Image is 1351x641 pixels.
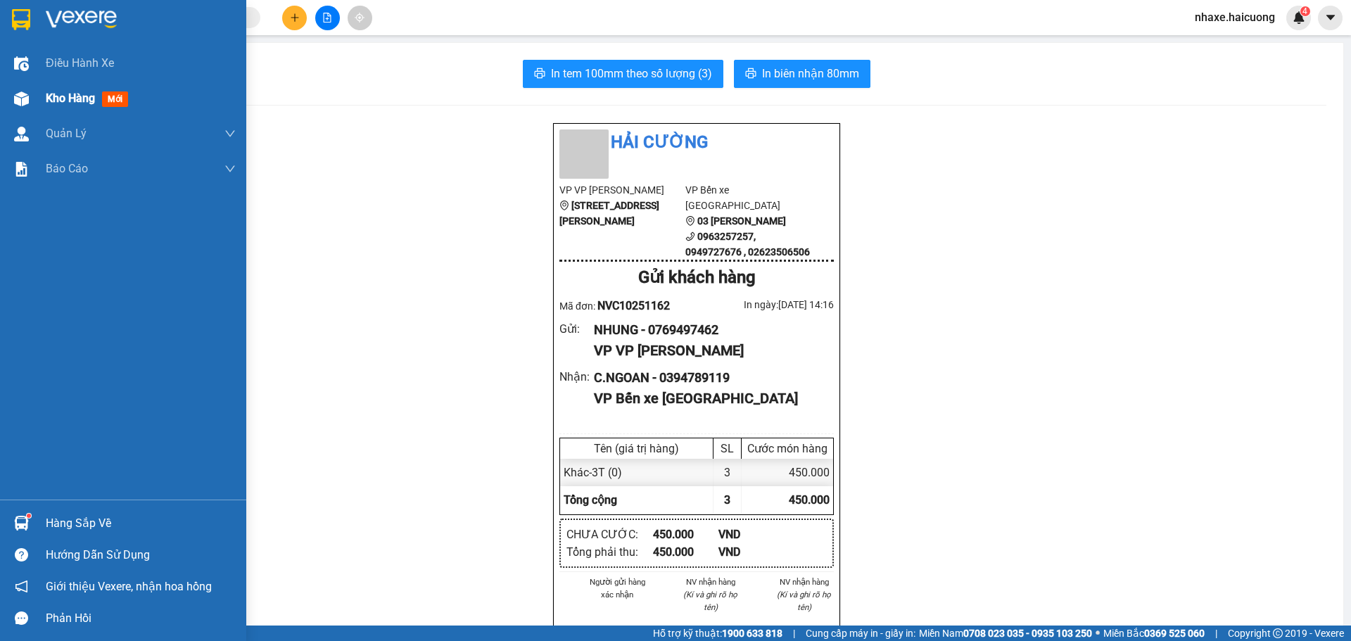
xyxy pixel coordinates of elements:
[722,628,782,639] strong: 1900 633 818
[806,626,915,641] span: Cung cấp máy in - giấy in:
[46,54,114,72] span: Điều hành xe
[1318,6,1343,30] button: caret-down
[1184,8,1286,26] span: nhaxe.haicuong
[588,576,647,601] li: Người gửi hàng xác nhận
[1096,630,1100,636] span: ⚪️
[132,94,213,109] span: CHƯA CƯỚC :
[594,368,823,388] div: C.NGOAN - 0394789119
[348,6,372,30] button: aim
[685,182,811,213] li: VP Bến xe [GEOGRAPHIC_DATA]
[594,388,823,410] div: VP Bến xe [GEOGRAPHIC_DATA]
[282,6,307,30] button: plus
[564,493,617,507] span: Tổng cộng
[559,297,697,315] div: Mã đơn:
[564,466,622,479] span: Khác - 3T (0)
[594,320,823,340] div: NHUNG - 0769497462
[745,442,830,455] div: Cước món hàng
[14,516,29,531] img: warehouse-icon
[685,231,810,258] b: 0963257257, 0949727676 , 02623506506
[718,526,784,543] div: VND
[15,548,28,561] span: question-circle
[717,442,737,455] div: SL
[564,442,709,455] div: Tên (giá trị hàng)
[12,12,125,46] div: VP [PERSON_NAME]
[1144,628,1205,639] strong: 0369 525 060
[134,46,277,63] div: C.NGOAN
[355,13,364,23] span: aim
[683,590,737,612] i: (Kí và ghi rõ họ tên)
[132,91,279,110] div: 450.000
[724,493,730,507] span: 3
[685,231,695,241] span: phone
[12,9,30,30] img: logo-vxr
[718,543,784,561] div: VND
[224,163,236,174] span: down
[697,297,834,312] div: In ngày: [DATE] 14:16
[12,46,125,63] div: NHUNG
[919,626,1092,641] span: Miền Nam
[697,215,786,227] b: 03 [PERSON_NAME]
[1103,626,1205,641] span: Miền Bắc
[134,13,168,28] span: Nhận:
[793,626,795,641] span: |
[46,160,88,177] span: Báo cáo
[322,13,332,23] span: file-add
[566,543,653,561] div: Tổng phải thu :
[1324,11,1337,24] span: caret-down
[46,513,236,534] div: Hàng sắp về
[46,125,87,142] span: Quản Lý
[523,60,723,88] button: printerIn tem 100mm theo số lượng (3)
[559,201,569,210] span: environment
[762,65,859,82] span: In biên nhận 80mm
[597,299,670,312] span: NVC10251162
[559,320,594,338] div: Gửi :
[15,580,28,593] span: notification
[12,63,125,82] div: 0769497462
[653,543,718,561] div: 450.000
[15,611,28,625] span: message
[734,60,870,88] button: printerIn biên nhận 80mm
[1273,628,1283,638] span: copyright
[46,608,236,629] div: Phản hồi
[315,6,340,30] button: file-add
[594,340,823,362] div: VP VP [PERSON_NAME]
[14,127,29,141] img: warehouse-icon
[963,628,1092,639] strong: 0708 023 035 - 0935 103 250
[789,493,830,507] span: 450.000
[713,459,742,486] div: 3
[46,578,212,595] span: Giới thiệu Vexere, nhận hoa hồng
[559,182,685,198] li: VP VP [PERSON_NAME]
[742,459,833,486] div: 450.000
[1300,6,1310,16] sup: 4
[777,590,831,612] i: (Kí và ghi rõ họ tên)
[653,626,782,641] span: Hỗ trợ kỹ thuật:
[27,514,31,518] sup: 1
[290,13,300,23] span: plus
[14,91,29,106] img: warehouse-icon
[559,265,834,291] div: Gửi khách hàng
[559,129,834,156] li: Hải Cường
[534,68,545,81] span: printer
[1293,11,1305,24] img: icon-new-feature
[46,91,95,105] span: Kho hàng
[745,68,756,81] span: printer
[1215,626,1217,641] span: |
[14,162,29,177] img: solution-icon
[12,13,34,28] span: Gửi:
[559,200,659,227] b: [STREET_ADDRESS][PERSON_NAME]
[559,368,594,386] div: Nhận :
[681,576,741,588] li: NV nhận hàng
[46,545,236,566] div: Hướng dẫn sử dụng
[551,65,712,82] span: In tem 100mm theo số lượng (3)
[134,12,277,46] div: Bến xe [GEOGRAPHIC_DATA]
[1302,6,1307,16] span: 4
[224,128,236,139] span: down
[566,526,653,543] div: CHƯA CƯỚC :
[134,63,277,82] div: 0394789119
[653,526,718,543] div: 450.000
[102,91,128,107] span: mới
[774,576,834,588] li: NV nhận hàng
[14,56,29,71] img: warehouse-icon
[685,216,695,226] span: environment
